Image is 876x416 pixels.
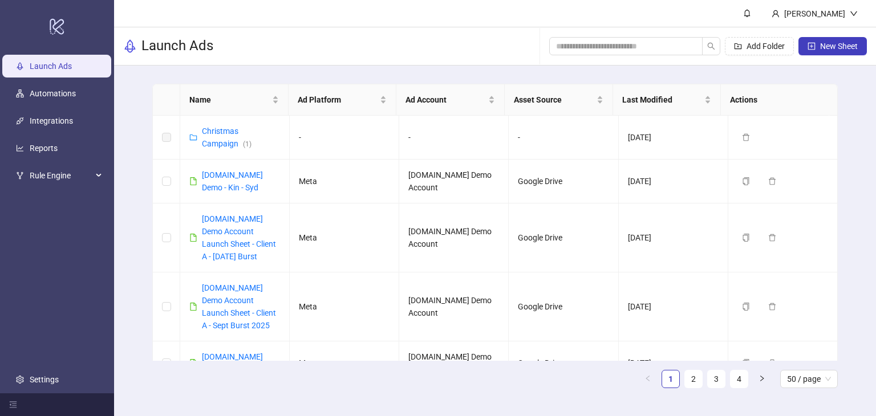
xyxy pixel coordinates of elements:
span: Name [189,93,270,106]
span: menu-fold [9,401,17,409]
td: [DATE] [619,341,728,385]
a: [DOMAIN_NAME] Demo Account Launch Sheet - Client A - Sept Burst 2025 [202,283,276,330]
td: [DATE] [619,160,728,203]
a: Integrations [30,116,73,125]
td: [DOMAIN_NAME] Demo Account [399,272,509,341]
td: Meta [290,160,399,203]
td: Meta [290,272,399,341]
th: Actions [721,84,829,116]
span: folder-add [734,42,742,50]
a: Launch Ads [30,62,72,71]
span: rocket [123,39,137,53]
td: Google Drive [509,160,618,203]
span: delete [768,303,776,311]
td: [DATE] [619,203,728,272]
td: - [290,116,399,160]
span: user [772,10,780,18]
span: delete [742,133,750,141]
span: file [189,359,197,367]
a: Christmas Campaign(1) [202,127,252,148]
span: folder [189,133,197,141]
span: fork [16,172,24,180]
li: 4 [730,370,748,388]
a: 4 [731,370,748,388]
span: right [759,375,765,382]
li: 1 [662,370,680,388]
span: copy [742,177,750,185]
span: copy [742,234,750,242]
span: copy [742,359,750,367]
a: Automations [30,89,76,98]
td: Google Drive [509,203,618,272]
span: file [189,177,197,185]
a: 3 [708,370,725,388]
button: left [639,370,657,388]
span: Add Folder [747,42,785,51]
button: right [753,370,771,388]
span: Rule Engine [30,164,92,187]
th: Asset Source [505,84,613,116]
span: search [707,42,715,50]
li: 2 [684,370,703,388]
th: Ad Account [396,84,505,116]
td: [DOMAIN_NAME] Demo Account [399,203,509,272]
span: delete [768,359,776,367]
span: Ad Account [405,93,486,106]
td: Meta [290,341,399,385]
span: New Sheet [820,42,858,51]
span: left [644,375,651,382]
span: plus-square [808,42,816,50]
a: 2 [685,370,702,388]
td: - [399,116,509,160]
div: Page Size [780,370,838,388]
th: Name [180,84,289,116]
div: [PERSON_NAME] [780,7,850,20]
td: Google Drive [509,341,618,385]
td: Meta [290,203,399,272]
li: Previous Page [639,370,657,388]
h3: Launch Ads [141,37,213,55]
td: [DOMAIN_NAME] Demo Account [399,341,509,385]
span: ( 1 ) [243,140,252,148]
a: Reports [30,144,58,153]
th: Ad Platform [289,84,397,116]
span: bell [743,9,751,17]
li: Next Page [753,370,771,388]
span: Ad Platform [298,93,378,106]
td: [DATE] [619,116,728,160]
span: delete [768,234,776,242]
span: Last Modified [622,93,703,106]
a: [DOMAIN_NAME] Demo - Valuebility [202,352,265,374]
span: delete [768,177,776,185]
th: Last Modified [613,84,721,116]
li: 3 [707,370,725,388]
a: [DOMAIN_NAME] Demo - Kin - Syd [202,170,263,192]
span: copy [742,303,750,311]
a: [DOMAIN_NAME] Demo Account Launch Sheet - Client A - [DATE] Burst [202,214,276,261]
button: New Sheet [798,37,867,55]
a: Settings [30,375,59,384]
td: Google Drive [509,272,618,341]
span: 50 / page [787,370,831,388]
td: [DOMAIN_NAME] Demo Account [399,160,509,203]
a: 1 [662,370,679,388]
span: file [189,234,197,242]
span: Asset Source [514,93,594,106]
span: down [850,10,858,18]
button: Add Folder [725,37,794,55]
td: [DATE] [619,272,728,341]
span: file [189,303,197,311]
td: - [509,116,618,160]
